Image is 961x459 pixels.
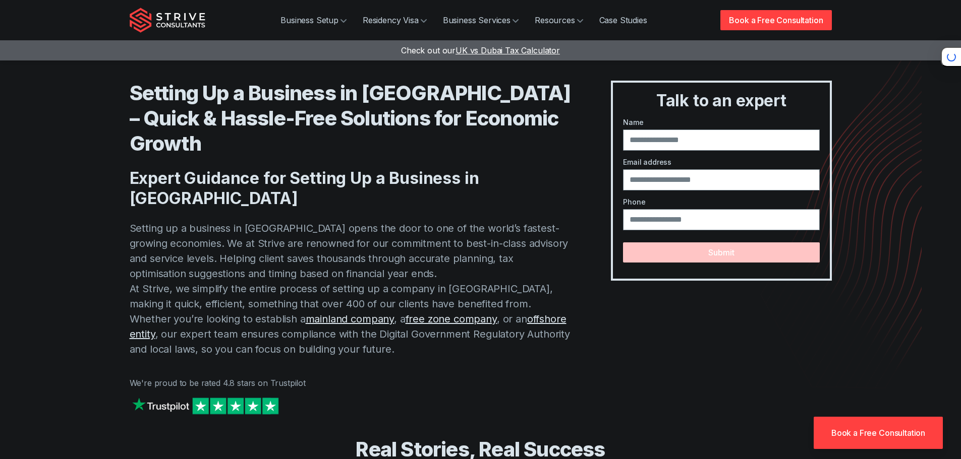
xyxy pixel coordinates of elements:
a: Book a Free Consultation [720,10,831,30]
button: Submit [623,242,819,263]
h3: Talk to an expert [617,91,825,111]
a: mainland company [306,313,394,325]
span: UK vs Dubai Tax Calculator [456,45,560,55]
a: free zone company [406,313,497,325]
p: Setting up a business in [GEOGRAPHIC_DATA] opens the door to one of the world’s fastest-growing e... [130,221,571,357]
a: Residency Visa [355,10,435,30]
img: Strive Consultants [130,8,205,33]
h2: Expert Guidance for Setting Up a Business in [GEOGRAPHIC_DATA] [130,168,571,209]
label: Email address [623,157,819,167]
a: Book a Free Consultation [814,417,943,449]
label: Name [623,117,819,127]
a: Business Services [435,10,527,30]
a: Resources [527,10,591,30]
img: Strive on Trustpilot [130,395,281,417]
p: We're proud to be rated 4.8 stars on Trustpilot [130,377,571,389]
h1: Setting Up a Business in [GEOGRAPHIC_DATA] – Quick & Hassle-Free Solutions for Economic Growth [130,81,571,156]
a: Business Setup [272,10,355,30]
label: Phone [623,196,819,207]
a: Check out ourUK vs Dubai Tax Calculator [401,45,560,55]
a: Case Studies [591,10,655,30]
